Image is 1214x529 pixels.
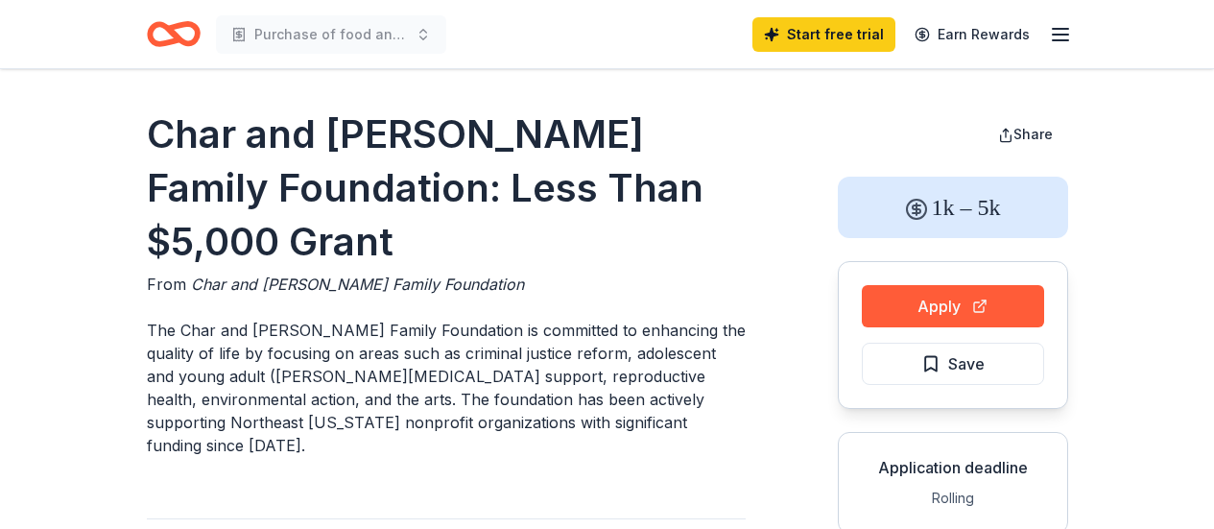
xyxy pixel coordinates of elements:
a: Earn Rewards [903,17,1041,52]
button: Share [983,115,1068,154]
a: Home [147,12,201,57]
button: Apply [862,285,1044,327]
span: Purchase of food and personal care items [254,23,408,46]
div: Application deadline [854,456,1052,479]
a: Start free trial [752,17,895,52]
span: Share [1013,126,1053,142]
h1: Char and [PERSON_NAME] Family Foundation: Less Than $5,000 Grant [147,108,746,269]
div: 1k – 5k [838,177,1068,238]
span: Char and [PERSON_NAME] Family Foundation [191,275,524,294]
div: From [147,273,746,296]
button: Save [862,343,1044,385]
button: Purchase of food and personal care items [216,15,446,54]
span: Save [948,351,985,376]
div: Rolling [854,487,1052,510]
p: The Char and [PERSON_NAME] Family Foundation is committed to enhancing the quality of life by foc... [147,319,746,457]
